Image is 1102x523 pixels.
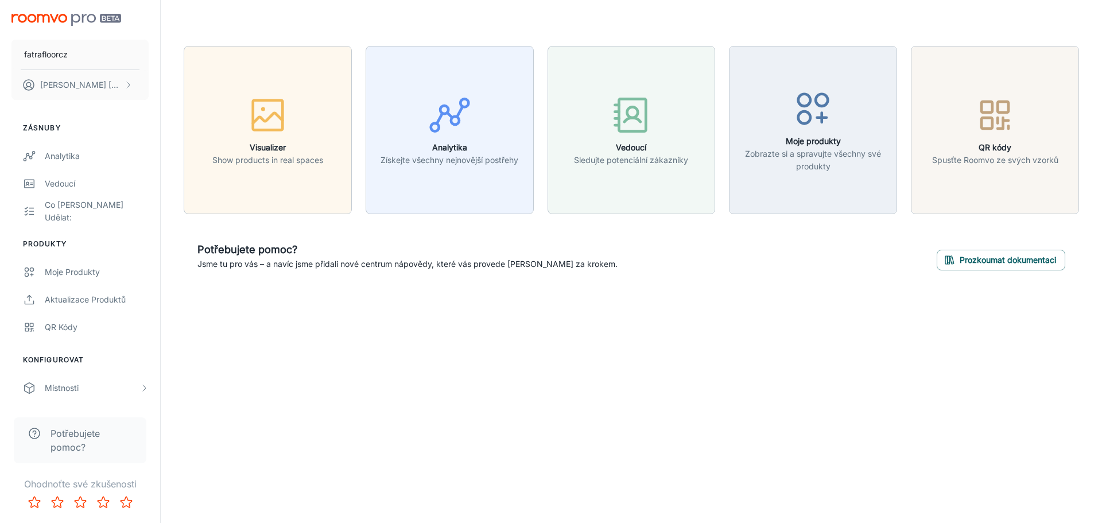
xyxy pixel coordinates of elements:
[381,141,518,154] h6: Analytika
[212,141,323,154] h6: Visualizer
[736,148,890,173] p: Zobrazte si a spravujte všechny své produkty
[24,48,68,61] p: fatrafloorcz
[729,123,897,135] a: Moje produktyZobrazte si a spravujte všechny své produkty
[548,123,716,135] a: VedoucíSledujte potenciální zákazníky
[937,253,1065,265] a: Prozkoumat dokumentaci
[932,141,1058,154] h6: QR kódy
[45,199,149,224] div: Co [PERSON_NAME] udělat:
[184,46,352,214] button: VisualizerShow products in real spaces
[911,46,1079,214] button: QR kódySpusťte Roomvo ze svých vzorků
[197,242,618,258] h6: Potřebujete pomoc?
[45,177,149,190] div: Vedoucí
[574,154,688,166] p: Sledujte potenciální zákazníky
[45,293,149,306] div: Aktualizace produktů
[548,46,716,214] button: VedoucíSledujte potenciální zákazníky
[45,321,149,334] div: QR kódy
[366,123,534,135] a: AnalytikaZískejte všechny nejnovější postřehy
[574,141,688,154] h6: Vedoucí
[381,154,518,166] p: Získejte všechny nejnovější postřehy
[11,14,121,26] img: Roomvo PRO Beta
[197,258,618,270] p: Jsme tu pro vás – a navíc jsme přidali nové centrum nápovědy, které vás provede [PERSON_NAME] za ...
[937,250,1065,270] button: Prozkoumat dokumentaci
[11,40,149,69] button: fatrafloorcz
[212,154,323,166] p: Show products in real spaces
[736,135,890,148] h6: Moje produkty
[366,46,534,214] button: AnalytikaZískejte všechny nejnovější postřehy
[911,123,1079,135] a: QR kódySpusťte Roomvo ze svých vzorků
[729,46,897,214] button: Moje produktyZobrazte si a spravujte všechny své produkty
[11,70,149,100] button: [PERSON_NAME] [PERSON_NAME]
[40,79,121,91] p: [PERSON_NAME] [PERSON_NAME]
[45,266,149,278] div: Moje produkty
[45,150,149,162] div: Analytika
[932,154,1058,166] p: Spusťte Roomvo ze svých vzorků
